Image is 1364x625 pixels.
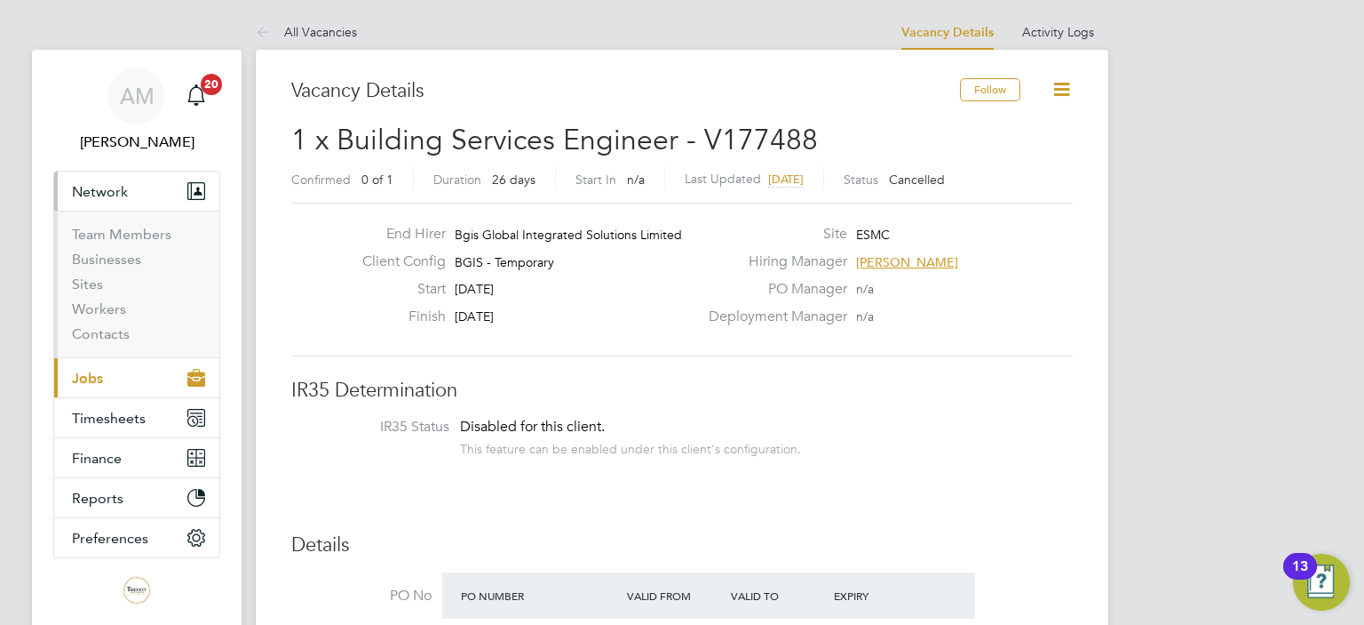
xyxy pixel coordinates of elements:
span: [DATE] [455,281,494,297]
a: Businesses [72,251,141,268]
label: Status [844,172,878,188]
a: AM[PERSON_NAME] [53,68,220,153]
div: Network [54,211,219,357]
span: 20 [201,74,222,95]
div: Expiry [829,580,933,612]
button: Reports [54,478,219,517]
span: 1 x Building Services Engineer - V177488 [291,123,818,157]
span: Reports [72,490,123,507]
a: Sites [72,276,103,292]
div: Valid From [623,580,726,612]
div: 13 [1292,566,1308,589]
span: 26 days [492,172,535,188]
span: Disabled for this client. [460,418,605,436]
span: n/a [627,172,645,188]
label: Deployment Manager [698,308,847,326]
label: Last Updated [685,171,761,187]
a: All Vacancies [256,24,357,40]
span: [DATE] [768,172,804,187]
span: Preferences [72,530,148,547]
span: Finance [72,450,122,467]
span: Bgis Global Integrated Solutions Limited [455,227,682,243]
label: PO Manager [698,280,847,299]
label: Start In [575,172,616,188]
a: Vacancy Details [901,25,994,40]
span: AM [120,84,155,108]
h3: IR35 Determination [291,378,1073,404]
a: Contacts [72,325,130,342]
a: Workers [72,300,126,317]
div: This feature can be enabled under this client's configuration. [460,437,801,457]
span: n/a [856,281,874,297]
span: [DATE] [455,308,494,325]
label: Client Config [348,252,446,271]
span: [PERSON_NAME] [856,254,958,270]
a: Activity Logs [1022,24,1094,40]
label: IR35 Status [309,418,449,437]
span: Jobs [72,370,103,387]
label: PO No [291,587,432,605]
button: Network [54,172,219,211]
a: Go to home page [53,576,220,605]
label: Confirmed [291,172,351,188]
span: BGIS - Temporary [455,254,554,270]
label: Finish [348,308,446,326]
img: trevettgroup-logo-retina.png [123,576,151,605]
span: Andy McMaster [53,132,220,153]
button: Follow [960,78,1020,101]
label: End Hirer [348,225,446,244]
button: Preferences [54,518,219,557]
h3: Vacancy Details [291,78,960,104]
label: Site [698,225,847,244]
a: 20 [178,68,214,124]
label: Start [348,280,446,299]
span: Network [72,183,128,200]
a: Team Members [72,226,171,243]
button: Open Resource Center, 13 new notifications [1293,554,1350,611]
span: n/a [856,308,874,325]
button: Finance [54,438,219,477]
button: Jobs [54,358,219,397]
span: Timesheets [72,410,146,427]
h3: Details [291,533,1073,558]
label: Hiring Manager [698,252,847,271]
label: Duration [433,172,481,188]
span: Cancelled [889,172,945,188]
button: Timesheets [54,398,219,437]
div: PO Number [456,580,623,612]
div: Valid To [726,580,830,612]
span: 0 of 1 [361,172,393,188]
span: ESMC [856,227,890,243]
